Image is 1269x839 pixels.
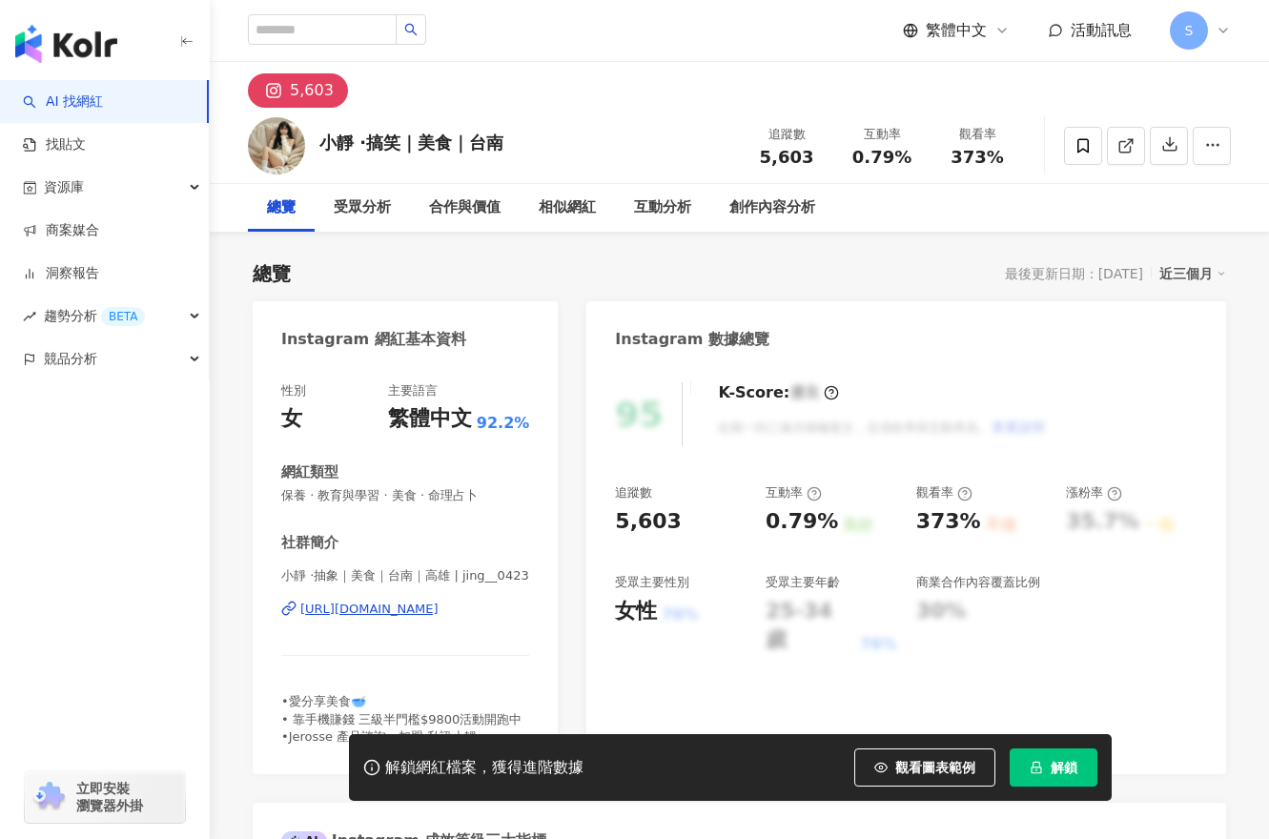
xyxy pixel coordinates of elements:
div: 小靜 ·搞笑｜美食｜台南 [319,131,503,154]
span: 觀看圖表範例 [895,760,975,775]
span: 保養 · 教育與學習 · 美食 · 命理占卜 [281,487,529,504]
div: [URL][DOMAIN_NAME] [300,601,439,618]
div: 創作內容分析 [729,196,815,219]
div: 商業合作內容覆蓋比例 [916,574,1040,591]
span: 小靜 ·抽象｜美食｜台南｜高雄 | jing__0423 [281,567,529,584]
a: 找貼文 [23,135,86,154]
div: 互動率 [766,484,822,501]
a: 洞察報告 [23,264,99,283]
a: chrome extension立即安裝 瀏覽器外掛 [25,771,185,823]
div: 觀看率 [916,484,972,501]
button: 解鎖 [1010,748,1097,787]
a: 商案媒合 [23,221,99,240]
div: 相似網紅 [539,196,596,219]
div: 女性 [615,597,657,626]
div: Instagram 網紅基本資料 [281,329,466,350]
div: 女 [281,404,302,434]
div: 5,603 [290,77,334,104]
span: 資源庫 [44,166,84,209]
div: 觀看率 [941,125,1013,144]
span: rise [23,310,36,323]
button: 觀看圖表範例 [854,748,995,787]
img: chrome extension [31,782,68,812]
div: 追蹤數 [615,484,652,501]
span: lock [1030,761,1043,774]
div: 0.79% [766,507,838,537]
div: 5,603 [615,507,682,537]
a: [URL][DOMAIN_NAME] [281,601,529,618]
div: 性別 [281,382,306,399]
div: BETA [101,307,145,326]
div: 互動率 [846,125,918,144]
div: 合作與價值 [429,196,501,219]
div: 漲粉率 [1066,484,1122,501]
span: 趨勢分析 [44,295,145,338]
div: 繁體中文 [388,404,472,434]
div: 總覽 [253,260,291,287]
div: 373% [916,507,981,537]
span: 解鎖 [1051,760,1077,775]
button: 5,603 [248,73,348,108]
div: 近三個月 [1159,261,1226,286]
div: 互動分析 [634,196,691,219]
span: 5,603 [760,147,814,167]
div: 解鎖網紅檔案，獲得進階數據 [385,758,583,778]
div: 社群簡介 [281,533,338,553]
div: 主要語言 [388,382,438,399]
span: 373% [951,148,1004,167]
div: K-Score : [718,382,839,403]
span: 0.79% [852,148,911,167]
div: 網紅類型 [281,462,338,482]
span: 活動訊息 [1071,21,1132,39]
div: 受眾分析 [334,196,391,219]
img: logo [15,25,117,63]
a: searchAI 找網紅 [23,92,103,112]
div: 受眾主要性別 [615,574,689,591]
div: 總覽 [267,196,296,219]
span: search [404,23,418,36]
span: 92.2% [477,413,530,434]
div: 最後更新日期：[DATE] [1005,266,1143,281]
div: Instagram 數據總覽 [615,329,769,350]
div: 追蹤數 [750,125,823,144]
span: 競品分析 [44,338,97,380]
span: 立即安裝 瀏覽器外掛 [76,780,143,814]
span: 繁體中文 [926,20,987,41]
span: •愛分享美食🥣 • 靠手機賺錢 三級半門檻$9800活動開跑中 •Jerosse 產品諮詢、加盟 私訊小靜 [281,694,522,743]
span: S [1185,20,1194,41]
div: 受眾主要年齡 [766,574,840,591]
img: KOL Avatar [248,117,305,174]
